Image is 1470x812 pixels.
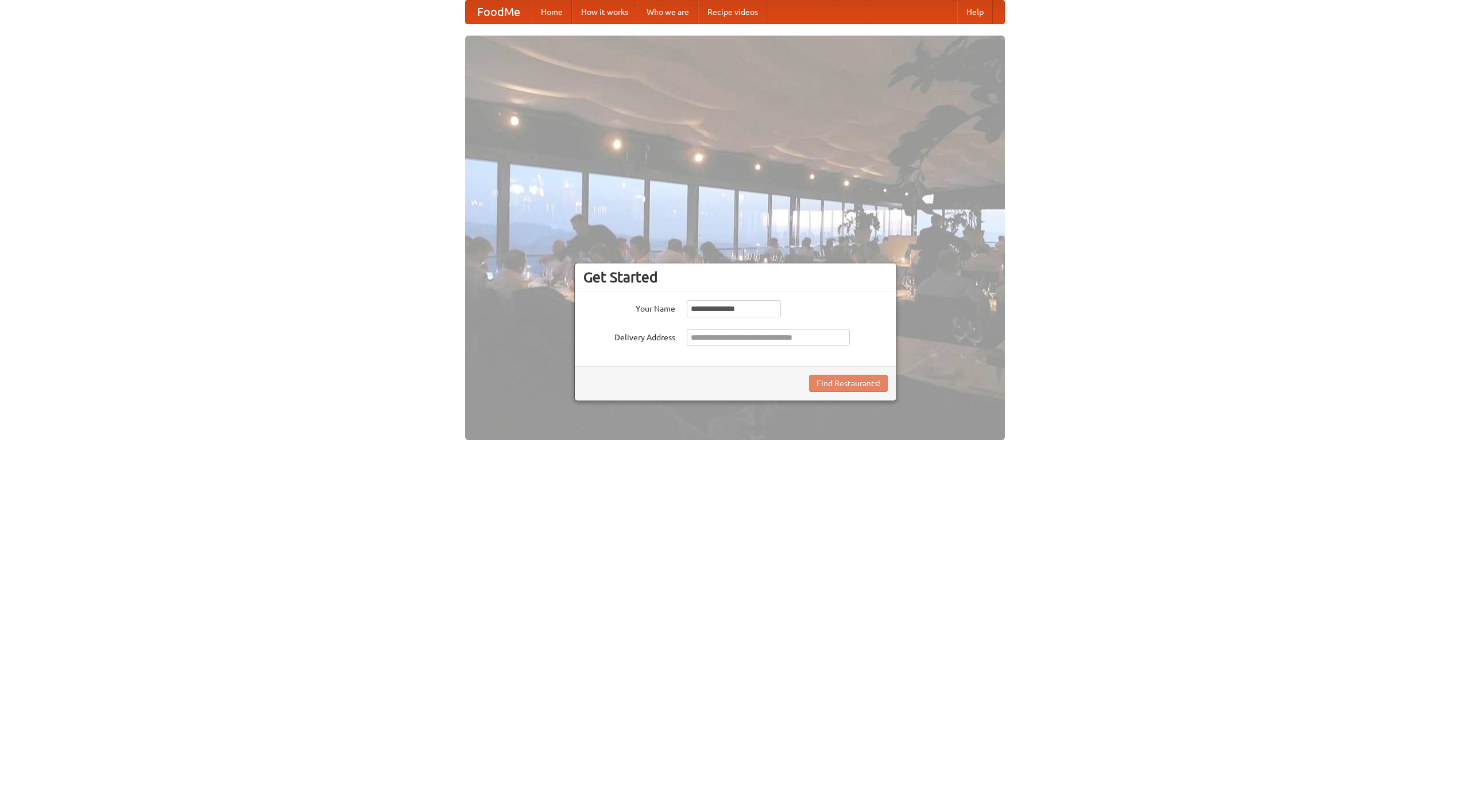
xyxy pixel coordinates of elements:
a: Recipe videos [698,1,767,24]
label: Delivery Address [583,329,675,343]
a: How it works [572,1,637,24]
a: FoodMe [466,1,532,24]
button: Find Restaurants! [809,375,888,392]
a: Help [957,1,993,24]
h3: Get Started [583,269,888,286]
a: Who we are [637,1,698,24]
label: Your Name [583,300,675,314]
a: Home [532,1,572,24]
